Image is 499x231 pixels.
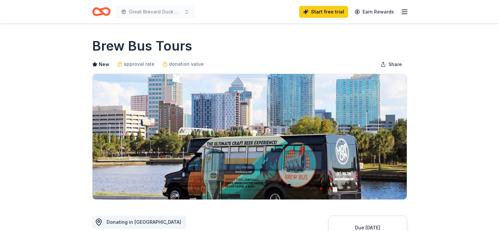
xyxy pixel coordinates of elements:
[116,5,195,18] button: Great Brevard Duck Race
[93,74,407,199] img: Image for Brew Bus Tours
[124,60,155,68] span: approval rate
[107,219,181,225] span: Donating in [GEOGRAPHIC_DATA]
[92,37,192,55] h1: Brew Bus Tours
[351,6,398,18] a: Earn Rewards
[169,60,204,68] span: donation value
[117,60,155,68] a: approval rate
[375,58,407,71] button: Share
[299,6,348,18] a: Start free trial
[92,4,111,19] a: Home
[162,60,204,68] a: donation value
[388,60,402,68] span: Share
[129,8,181,16] span: Great Brevard Duck Race
[99,60,109,68] span: New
